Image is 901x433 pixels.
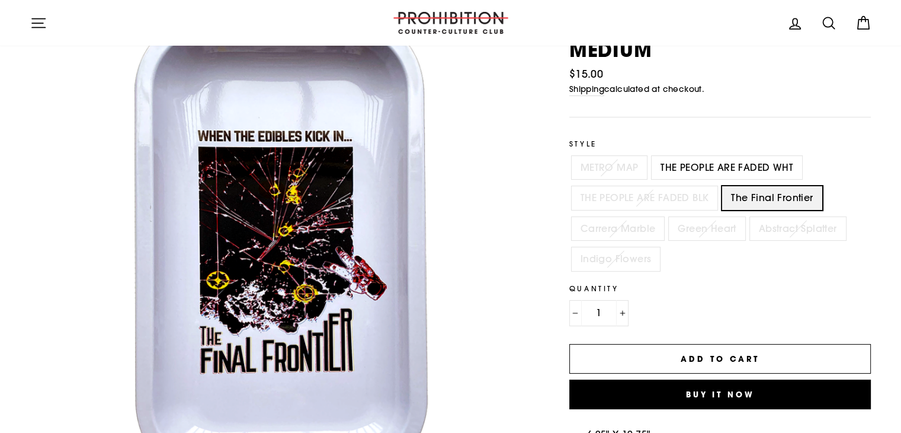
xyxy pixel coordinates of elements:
label: Style [569,138,871,149]
small: calculated at checkout. [569,83,871,97]
a: Shipping [569,83,604,97]
button: Add to cart [569,344,871,374]
h1: METAL ROLLING TRAY - MEDIUM [569,21,871,60]
input: quantity [569,300,629,326]
label: Green Heart [669,217,745,241]
img: PROHIBITION COUNTER-CULTURE CLUB [392,12,510,34]
label: Indigo Flowers [572,247,660,271]
span: Add to cart [681,354,759,364]
button: Reduce item quantity by one [569,300,582,326]
span: $15.00 [569,67,603,81]
label: Abstract Splatter [750,217,846,241]
button: Buy it now [569,380,871,409]
label: THE PEOPLE ARE FADED WHT [652,156,802,180]
label: METRO MAP [572,156,647,180]
label: THE PEOPLE ARE FADED BLK [572,186,718,210]
button: Increase item quantity by one [616,300,629,326]
label: The Final Frontier [722,186,822,210]
label: Quantity [569,283,871,294]
label: Carrera Marble [572,217,665,241]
